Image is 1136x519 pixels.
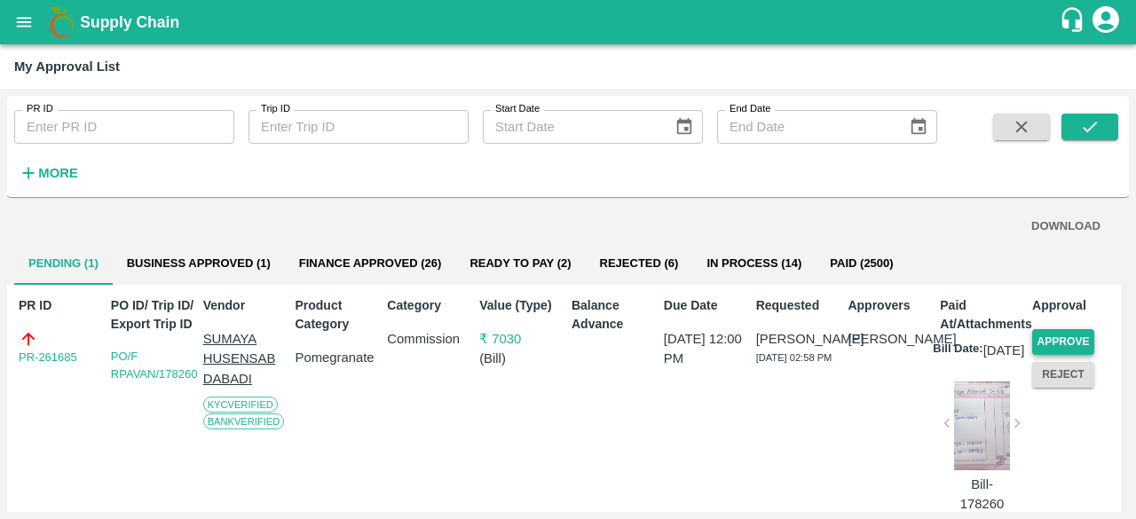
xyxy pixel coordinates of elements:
[261,102,290,116] label: Trip ID
[1090,4,1122,41] div: account of current user
[295,296,380,334] p: Product Category
[483,110,660,144] input: Start Date
[717,110,895,144] input: End Date
[667,110,701,144] button: Choose date
[203,413,285,429] span: Bank Verified
[387,296,472,315] p: Category
[756,352,832,363] span: [DATE] 02:58 PM
[285,242,456,285] button: Finance Approved (26)
[664,296,749,315] p: Due Date
[940,296,1025,334] p: Paid At/Attachments
[756,296,841,315] p: Requested
[19,296,104,315] p: PR ID
[38,166,78,180] strong: More
[902,110,935,144] button: Choose date
[848,296,933,315] p: Approvers
[495,102,540,116] label: Start Date
[1024,211,1108,242] button: DOWNLOAD
[1032,296,1117,315] p: Approval
[27,102,53,116] label: PR ID
[203,296,288,315] p: Vendor
[19,349,77,366] a: PR-261685
[14,55,120,78] div: My Approval List
[111,350,198,381] a: PO/F RPAVAN/178260
[816,242,907,285] button: Paid (2500)
[295,348,380,367] p: Pomegranate
[14,242,113,285] button: Pending (1)
[954,475,1010,515] p: Bill-178260
[933,341,982,360] p: Bill Date:
[664,329,749,369] p: [DATE] 12:00 PM
[14,158,83,188] button: More
[387,329,472,349] p: Commission
[1032,329,1094,355] button: Approve
[455,242,585,285] button: Ready To Pay (2)
[479,349,564,368] p: ( Bill )
[586,242,693,285] button: Rejected (6)
[983,341,1025,360] p: [DATE]
[80,10,1059,35] a: Supply Chain
[479,296,564,315] p: Value (Type)
[80,13,179,31] b: Supply Chain
[44,4,80,40] img: logo
[203,329,288,389] p: SUMAYA HUSENSAB DABADI
[1032,362,1094,388] button: Reject
[572,296,657,334] p: Balance Advance
[14,110,234,144] input: Enter PR ID
[113,242,285,285] button: Business Approved (1)
[203,397,278,413] span: KYC Verified
[479,329,564,349] p: ₹ 7030
[1059,6,1090,38] div: customer-support
[248,110,469,144] input: Enter Trip ID
[756,329,841,349] p: [PERSON_NAME]
[4,2,44,43] button: open drawer
[848,329,933,349] p: [PERSON_NAME]
[692,242,816,285] button: In Process (14)
[111,296,196,334] p: PO ID/ Trip ID/ Export Trip ID
[730,102,770,116] label: End Date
